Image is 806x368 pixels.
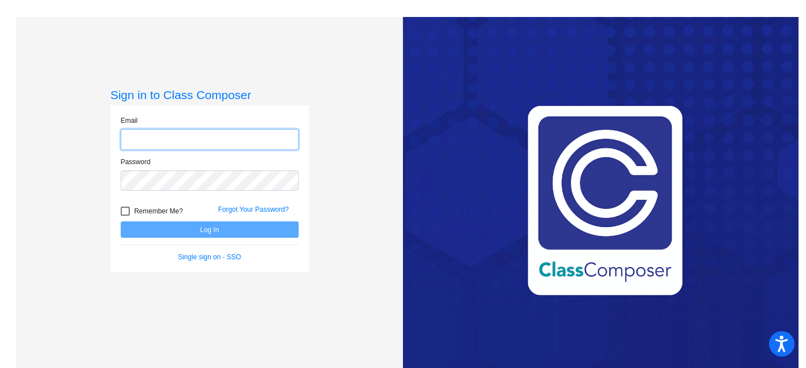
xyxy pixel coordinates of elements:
[111,88,309,102] h3: Sign in to Class Composer
[121,221,299,238] button: Log In
[134,204,183,218] span: Remember Me?
[218,206,289,213] a: Forgot Your Password?
[121,115,138,126] label: Email
[121,157,151,167] label: Password
[178,253,241,261] a: Single sign on - SSO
